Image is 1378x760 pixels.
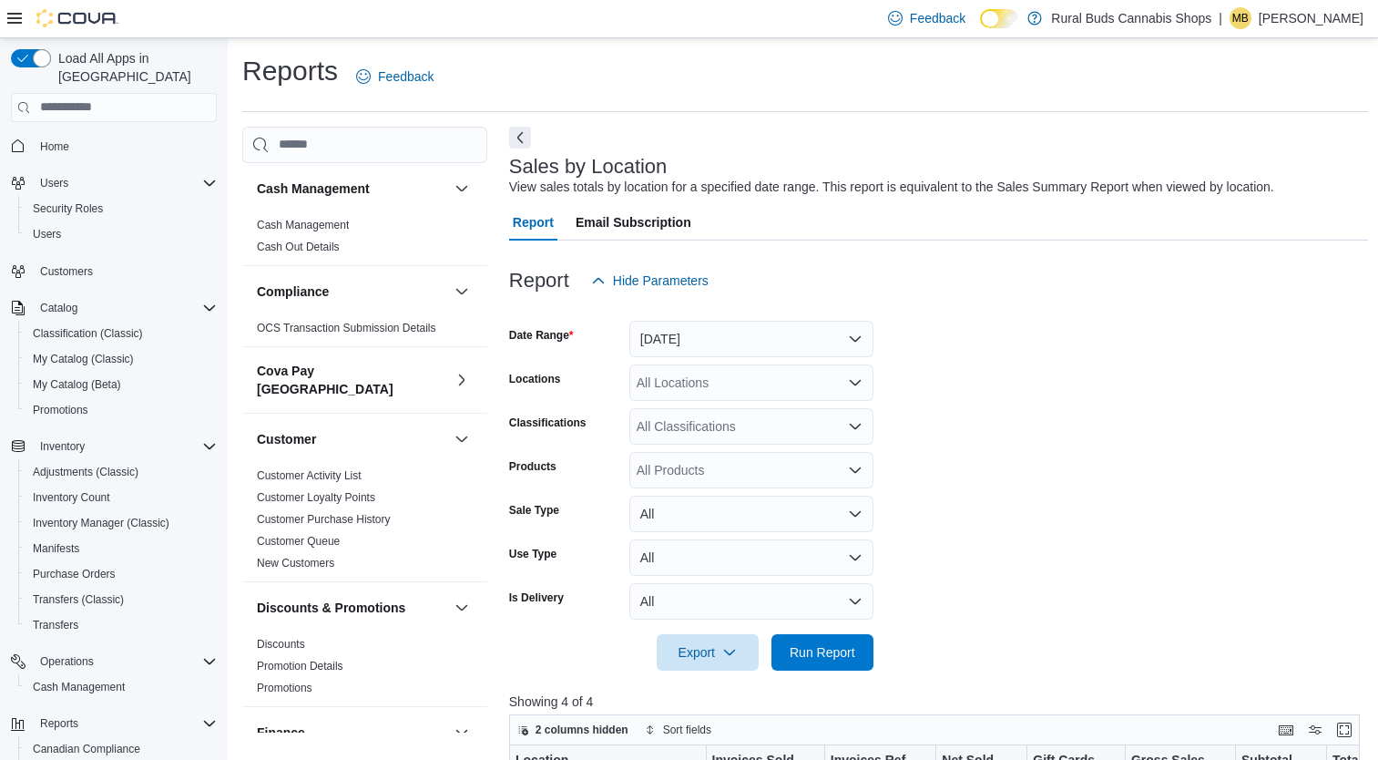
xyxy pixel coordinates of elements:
[18,221,224,247] button: Users
[513,204,554,241] span: Report
[257,599,405,617] h3: Discounts & Promotions
[257,240,340,254] span: Cash Out Details
[33,516,169,530] span: Inventory Manager (Classic)
[33,651,101,673] button: Operations
[26,738,148,760] a: Canadian Compliance
[242,317,487,346] div: Compliance
[584,262,716,299] button: Hide Parameters
[257,180,447,198] button: Cash Management
[26,348,217,370] span: My Catalog (Classic)
[4,133,224,159] button: Home
[629,496,873,532] button: All
[18,196,224,221] button: Security Roles
[18,346,224,372] button: My Catalog (Classic)
[18,459,224,485] button: Adjustments (Classic)
[26,538,217,560] span: Manifests
[980,28,981,29] span: Dark Mode
[451,597,473,619] button: Discounts & Promotions
[509,156,668,178] h3: Sales by Location
[33,172,217,194] span: Users
[33,260,217,282] span: Customers
[26,614,86,636] a: Transfers
[33,490,110,505] span: Inventory Count
[509,416,587,430] label: Classifications
[848,419,863,434] button: Open list of options
[40,139,69,154] span: Home
[33,541,79,556] span: Manifests
[51,49,217,86] span: Load All Apps in [GEOGRAPHIC_DATA]
[910,9,965,27] span: Feedback
[576,204,691,241] span: Email Subscription
[1232,7,1249,29] span: MB
[18,674,224,700] button: Cash Management
[848,463,863,478] button: Open list of options
[257,599,447,617] button: Discounts & Promotions
[33,326,143,341] span: Classification (Classic)
[18,587,224,612] button: Transfers (Classic)
[629,321,873,357] button: [DATE]
[26,399,217,421] span: Promotions
[257,219,349,231] a: Cash Management
[18,485,224,510] button: Inventory Count
[349,58,441,95] a: Feedback
[26,563,217,585] span: Purchase Orders
[4,711,224,736] button: Reports
[242,633,487,706] div: Discounts & Promotions
[26,487,217,508] span: Inventory Count
[536,723,628,737] span: 2 columns hidden
[257,218,349,232] span: Cash Management
[638,719,719,741] button: Sort fields
[257,362,447,398] h3: Cova Pay [GEOGRAPHIC_DATA]
[4,170,224,196] button: Users
[33,136,77,158] a: Home
[33,135,217,158] span: Home
[509,693,1369,711] p: Showing 4 of 4
[33,742,140,756] span: Canadian Compliance
[257,180,370,198] h3: Cash Management
[18,321,224,346] button: Classification (Classic)
[629,583,873,620] button: All
[36,9,118,27] img: Cova
[1259,7,1363,29] p: [PERSON_NAME]
[257,534,340,549] span: Customer Queue
[18,612,224,638] button: Transfers
[378,67,434,86] span: Feedback
[257,512,391,527] span: Customer Purchase History
[1275,719,1297,741] button: Keyboard shortcuts
[26,589,217,611] span: Transfers (Classic)
[242,214,487,265] div: Cash Management
[26,223,217,245] span: Users
[257,513,391,526] a: Customer Purchase History
[26,487,117,508] a: Inventory Count
[509,127,531,149] button: Next
[1333,719,1355,741] button: Enter fullscreen
[33,713,86,734] button: Reports
[33,465,138,479] span: Adjustments (Classic)
[451,369,473,391] button: Cova Pay [GEOGRAPHIC_DATA]
[242,53,338,89] h1: Reports
[26,374,128,395] a: My Catalog (Beta)
[257,724,447,742] button: Finance
[33,227,61,241] span: Users
[40,654,94,669] span: Operations
[40,439,85,454] span: Inventory
[509,547,556,561] label: Use Type
[33,680,125,694] span: Cash Management
[257,535,340,548] a: Customer Queue
[790,643,855,662] span: Run Report
[26,461,217,483] span: Adjustments (Classic)
[257,241,340,253] a: Cash Out Details
[26,223,68,245] a: Users
[451,722,473,744] button: Finance
[509,591,564,605] label: Is Delivery
[663,723,711,737] span: Sort fields
[257,681,312,695] span: Promotions
[257,282,447,301] button: Compliance
[668,634,748,671] span: Export
[18,397,224,423] button: Promotions
[33,403,88,417] span: Promotions
[509,459,556,474] label: Products
[26,512,177,534] a: Inventory Manager (Classic)
[451,178,473,200] button: Cash Management
[33,201,103,216] span: Security Roles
